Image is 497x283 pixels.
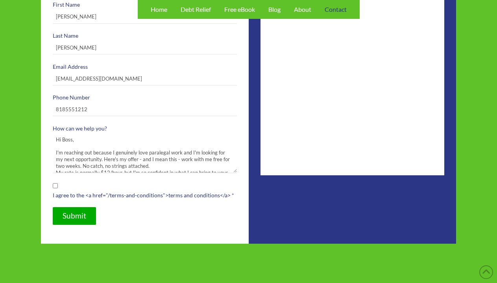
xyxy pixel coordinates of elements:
[53,72,237,85] input: Hello@johnsmith.com
[53,31,237,40] label: Last Name
[53,103,237,116] input: 123.456.7890
[224,6,255,13] span: Free eBook
[268,6,281,13] span: Blog
[53,62,237,72] label: Email Address
[325,6,347,13] span: Contact
[53,124,237,133] label: How can we help you?
[53,41,237,55] input: Smith
[53,191,237,200] label: I agree to the <a href="/terms-and-conditions">terms and conditions</a> *
[479,265,493,279] a: Back to Top
[151,6,167,13] span: Home
[53,93,237,102] label: Phone Number
[294,6,311,13] span: About
[53,207,96,225] input: Submit
[181,6,211,13] span: Debt Relief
